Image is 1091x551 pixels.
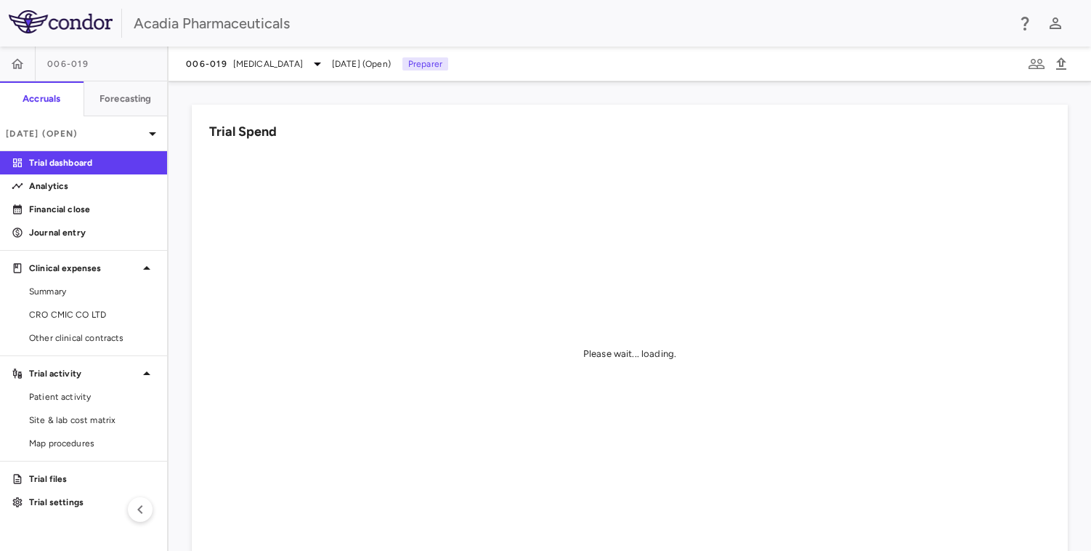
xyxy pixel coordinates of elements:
p: Financial close [29,203,155,216]
span: Site & lab cost matrix [29,414,155,427]
div: Please wait... loading. [583,347,676,361]
p: Trial activity [29,367,138,380]
p: Analytics [29,180,155,193]
p: Journal entry [29,226,155,239]
p: Trial settings [29,496,155,509]
h6: Trial Spend [209,122,277,142]
span: Patient activity [29,390,155,403]
div: Acadia Pharmaceuticals [134,12,1007,34]
span: 006-019 [47,58,89,70]
p: Clinical expenses [29,262,138,275]
p: Preparer [402,57,448,71]
span: Map procedures [29,437,155,450]
p: [DATE] (Open) [6,127,144,140]
h6: Forecasting [100,92,152,105]
p: Trial dashboard [29,156,155,169]
img: logo-full-SnFGN8VE.png [9,10,113,33]
span: 006-019 [186,58,227,70]
span: Other clinical contracts [29,331,155,345]
span: [DATE] (Open) [332,57,391,71]
span: CRO CMIC CO LTD [29,308,155,321]
span: Summary [29,285,155,298]
h6: Accruals [23,92,60,105]
p: Trial files [29,472,155,486]
span: [MEDICAL_DATA] [233,57,303,71]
